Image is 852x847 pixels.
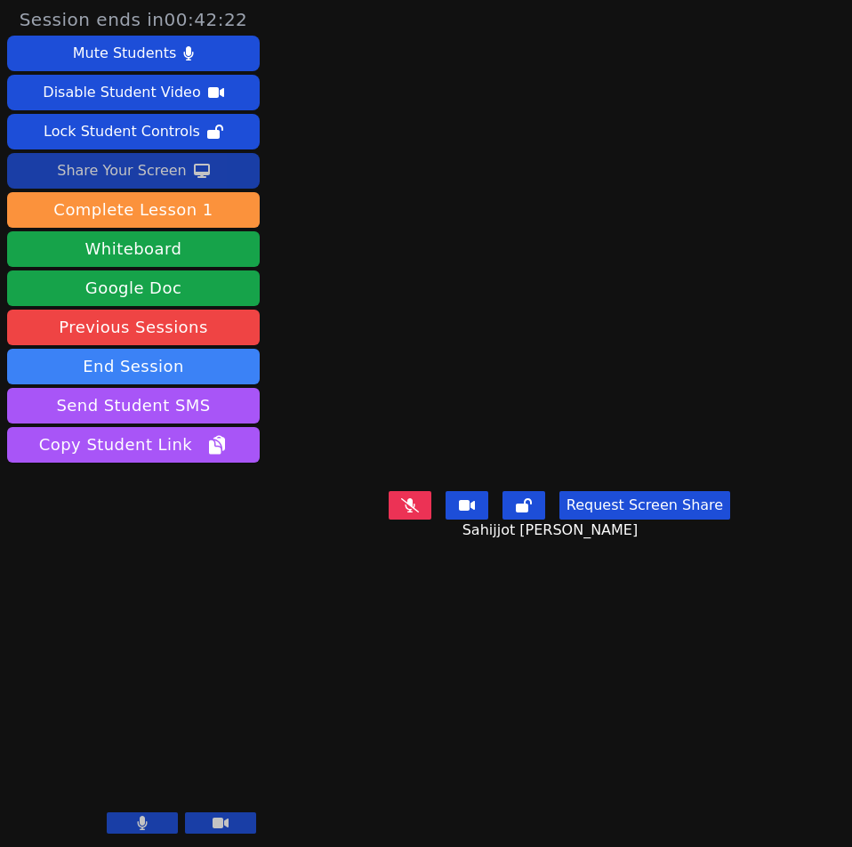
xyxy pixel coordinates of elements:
button: Request Screen Share [559,491,730,520]
a: Google Doc [7,270,260,306]
time: 00:42:22 [165,9,248,30]
div: Disable Student Video [43,78,200,107]
span: Sahijjot [PERSON_NAME] [462,520,643,541]
button: Mute Students [7,36,260,71]
span: Session ends in [20,7,248,32]
span: Copy Student Link [39,432,228,457]
div: Lock Student Controls [44,117,200,146]
button: Complete Lesson 1 [7,192,260,228]
button: Disable Student Video [7,75,260,110]
button: Copy Student Link [7,427,260,463]
button: Send Student SMS [7,388,260,423]
a: Previous Sessions [7,310,260,345]
button: Share Your Screen [7,153,260,189]
button: Lock Student Controls [7,114,260,149]
button: Whiteboard [7,231,260,267]
button: End Session [7,349,260,384]
div: Mute Students [73,39,176,68]
div: Share Your Screen [57,157,187,185]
